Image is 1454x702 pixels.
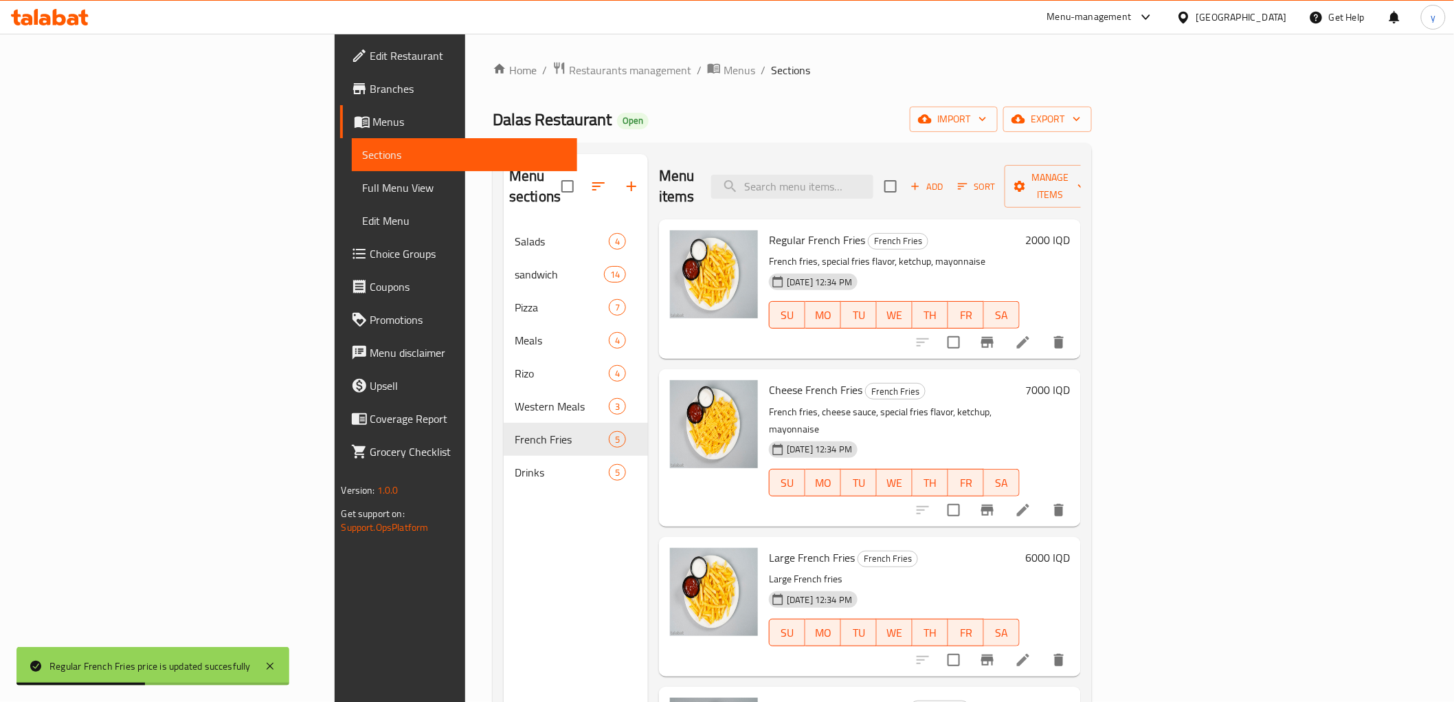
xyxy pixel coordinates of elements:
[1025,380,1070,399] h6: 7000 IQD
[504,423,648,456] div: French Fries5
[1042,494,1075,527] button: delete
[49,659,251,674] div: Regular French Fries price is updated succesfully
[1042,644,1075,677] button: delete
[504,258,648,291] div: sandwich14
[370,311,566,328] span: Promotions
[617,115,649,127] span: Open
[504,357,648,390] div: Rizo4
[697,62,702,78] li: /
[908,179,946,195] span: Add
[847,473,871,493] span: TU
[515,464,609,481] span: Drinks
[342,481,375,499] span: Version:
[971,494,1004,527] button: Branch-specific-item
[340,39,577,72] a: Edit Restaurant
[340,270,577,303] a: Coupons
[504,324,648,357] div: Meals4
[1196,10,1287,25] div: [GEOGRAPHIC_DATA]
[984,301,1020,329] button: SA
[771,62,810,78] span: Sections
[841,619,877,646] button: TU
[342,518,429,536] a: Support.OpsPlatform
[939,646,968,674] span: Select to update
[1005,165,1097,208] button: Manage items
[971,326,1004,359] button: Branch-specific-item
[377,481,399,499] span: 1.0.0
[877,469,913,496] button: WE
[670,230,758,318] img: Regular French Fries
[724,62,755,78] span: Menus
[769,404,1020,438] p: French fries, cheese sauce, special fries flavor, ketchup, mayonnaise
[910,107,998,132] button: import
[1042,326,1075,359] button: delete
[1003,107,1092,132] button: export
[954,473,978,493] span: FR
[954,305,978,325] span: FR
[989,305,1014,325] span: SA
[515,332,609,349] span: Meals
[989,623,1014,643] span: SA
[504,291,648,324] div: Pizza7
[504,225,648,258] div: Salads4
[342,505,405,523] span: Get support on:
[363,179,566,196] span: Full Menu View
[515,398,609,415] div: Western Meals
[805,301,841,329] button: MO
[781,443,858,456] span: [DATE] 12:34 PM
[877,301,913,329] button: WE
[670,380,758,468] img: Cheese French Fries
[1014,111,1081,128] span: export
[811,305,836,325] span: MO
[493,61,1092,79] nav: breadcrumb
[340,237,577,270] a: Choice Groups
[609,398,626,415] div: items
[868,233,928,250] div: French Fries
[761,62,765,78] li: /
[370,443,566,460] span: Grocery Checklist
[515,233,609,250] span: Salads
[707,61,755,79] a: Menus
[939,328,968,357] span: Select to update
[370,245,566,262] span: Choice Groups
[775,623,800,643] span: SU
[769,380,862,400] span: Cheese French Fries
[939,496,968,525] span: Select to update
[605,268,625,281] span: 14
[811,623,836,643] span: MO
[609,235,625,248] span: 4
[858,551,918,567] div: French Fries
[340,402,577,435] a: Coverage Report
[609,233,626,250] div: items
[515,299,609,316] span: Pizza
[609,466,625,479] span: 5
[370,344,566,361] span: Menu disclaimer
[504,219,648,494] nav: Menu sections
[340,105,577,138] a: Menus
[553,172,582,201] span: Select all sections
[781,593,858,606] span: [DATE] 12:34 PM
[775,305,800,325] span: SU
[609,301,625,314] span: 7
[609,367,625,380] span: 4
[865,383,926,399] div: French Fries
[711,175,873,199] input: search
[1431,10,1435,25] span: y
[363,146,566,163] span: Sections
[948,301,984,329] button: FR
[913,469,948,496] button: TH
[340,435,577,468] a: Grocery Checklist
[340,72,577,105] a: Branches
[352,171,577,204] a: Full Menu View
[905,176,949,197] button: Add
[1025,548,1070,567] h6: 6000 IQD
[954,176,999,197] button: Sort
[569,62,691,78] span: Restaurants management
[609,433,625,446] span: 5
[1047,9,1132,25] div: Menu-management
[913,301,948,329] button: TH
[805,619,841,646] button: MO
[882,623,907,643] span: WE
[1025,230,1070,250] h6: 2000 IQD
[373,113,566,130] span: Menus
